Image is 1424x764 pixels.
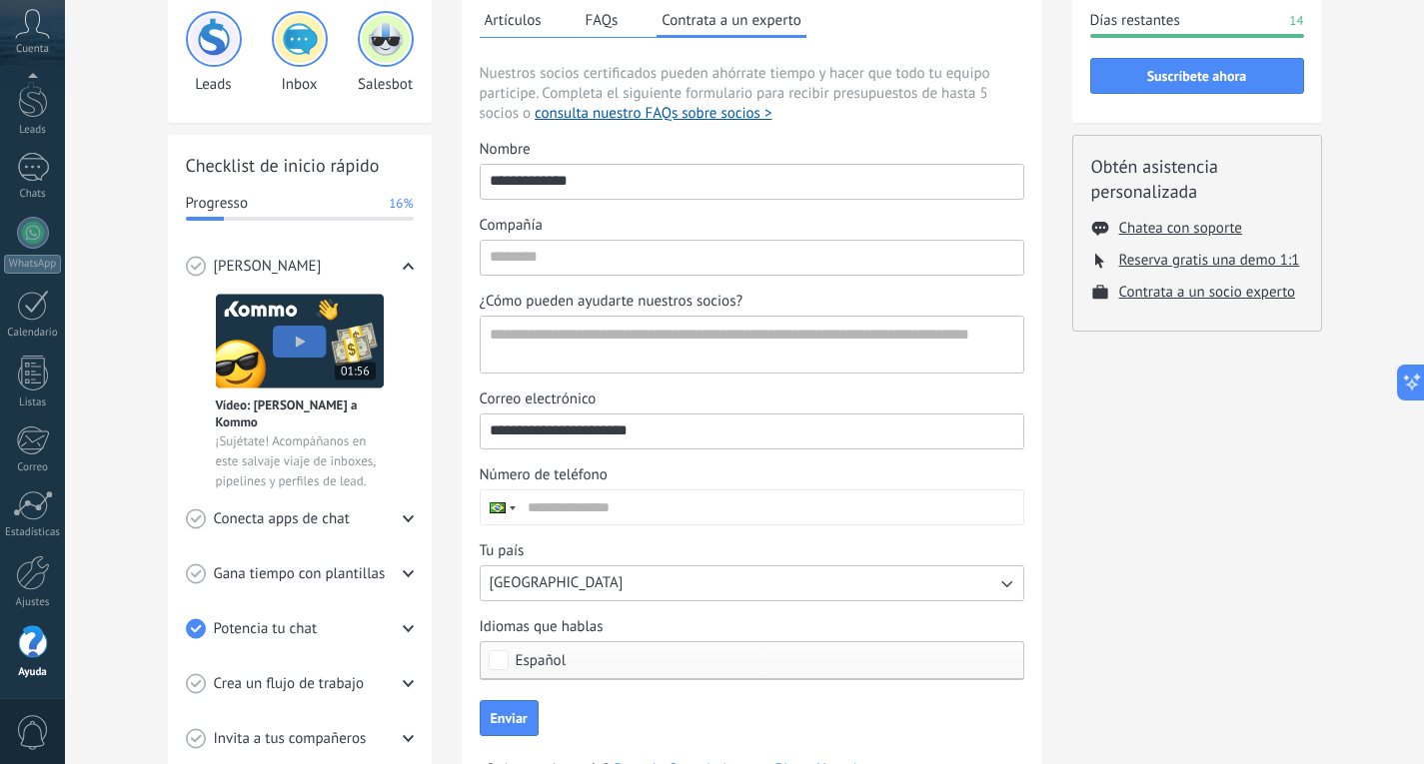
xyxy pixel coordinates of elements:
[480,541,525,561] span: Tu país
[1119,219,1242,238] button: Chatea con soporte
[1090,58,1304,94] button: Suscríbete ahora
[186,153,414,178] h2: Checklist de inicio rápido
[1119,283,1296,302] button: Contrata a un socio experto
[4,461,62,474] div: Correo
[4,396,62,409] div: Listas
[491,711,528,725] span: Enviar
[214,509,350,529] span: Conecta apps de chat
[480,5,547,35] button: Artículos
[4,327,62,340] div: Calendario
[581,5,624,35] button: FAQs
[214,619,318,639] span: Potencia tu chat
[186,11,242,94] div: Leads
[214,257,322,277] span: [PERSON_NAME]
[1289,11,1303,31] span: 14
[480,292,743,312] span: ¿Cómo pueden ayudarte nuestros socios?
[216,431,384,491] span: ¡Sujétate! Acompáñanos en este salvaje viaje de inboxes, pipelines y perfiles de lead.
[1091,154,1303,204] h2: Obtén asistencia personalizada
[490,573,624,593] span: [GEOGRAPHIC_DATA]
[4,124,62,137] div: Leads
[481,490,519,524] div: Brazil: + 55
[4,526,62,539] div: Estadísticas
[535,104,771,124] button: consulta nuestro FAQs sobre socios >
[214,564,386,584] span: Gana tiempo con plantillas
[389,194,413,214] span: 16%
[272,11,328,94] div: Inbox
[4,255,61,274] div: WhatsApp
[4,188,62,201] div: Chats
[480,617,604,637] span: Idiomas que hablas
[214,729,367,749] span: Invita a tus compañeros
[4,666,62,679] div: Ayuda
[214,674,365,694] span: Crea un flujo de trabajo
[480,216,543,236] span: Compañía
[480,140,531,160] span: Nombre
[516,653,567,668] span: Español
[657,5,805,38] button: Contrata a un experto
[1090,11,1180,31] span: Días restantes
[186,194,248,214] span: Progresso
[4,596,62,609] div: Ajustes
[216,396,384,430] span: Vídeo: [PERSON_NAME] a Kommo
[1147,69,1247,83] span: Suscríbete ahora
[480,64,1024,124] span: Nuestros socios certificados pueden ahórrate tiempo y hacer que todo tu equipo participe. Complet...
[216,294,384,388] img: Meet video
[480,700,539,736] button: Enviar
[481,165,1023,197] input: Nombre
[1119,251,1300,270] button: Reserva gratis una demo 1:1
[16,43,49,56] span: Cuenta
[480,389,597,409] span: Correo electrónico
[481,241,1023,273] input: Compañía
[480,565,1024,601] button: Tu país
[519,490,1023,524] input: Número de teléfono
[358,11,414,94] div: Salesbot
[480,465,608,485] span: Número de teléfono
[481,414,1023,446] input: Correo electrónico
[481,317,1019,373] textarea: ¿Cómo pueden ayudarte nuestros socios?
